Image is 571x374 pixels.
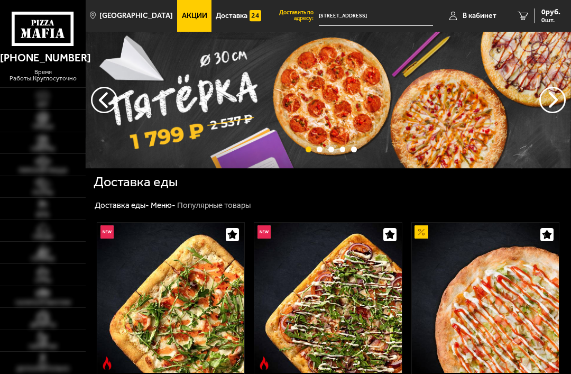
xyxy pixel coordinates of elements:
[265,10,319,22] span: Доставить по адресу:
[539,87,566,113] button: предыдущий
[340,147,346,152] button: точки переключения
[317,147,323,152] button: точки переключения
[541,17,560,23] span: 0 шт.
[328,147,334,152] button: точки переключения
[97,223,244,373] img: Римская с креветками
[254,223,401,373] a: НовинкаОстрое блюдоРимская с мясным ассорти
[151,200,176,210] a: Меню-
[257,225,271,239] img: Новинка
[177,200,251,211] div: Популярные товары
[97,223,244,373] a: НовинкаОстрое блюдоРимская с креветками
[91,87,117,113] button: следующий
[100,357,114,370] img: Острое блюдо
[216,12,247,20] span: Доставка
[100,225,114,239] img: Новинка
[99,12,173,20] span: [GEOGRAPHIC_DATA]
[257,357,271,370] img: Острое блюдо
[415,225,428,239] img: Акционный
[412,223,559,373] a: АкционныйАль-Шам 25 см (тонкое тесто)
[412,223,559,373] img: Аль-Шам 25 см (тонкое тесто)
[463,12,496,20] span: В кабинет
[94,175,178,188] h1: Доставка еды
[541,8,560,16] span: 0 руб.
[319,6,433,26] input: Ваш адрес доставки
[250,9,261,22] img: 15daf4d41897b9f0e9f617042186c801.svg
[254,223,401,373] img: Римская с мясным ассорти
[319,6,433,26] span: Бухарестская улица, 118к4
[351,147,357,152] button: точки переключения
[95,200,149,210] a: Доставка еды-
[306,147,311,152] button: точки переключения
[182,12,207,20] span: Акции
